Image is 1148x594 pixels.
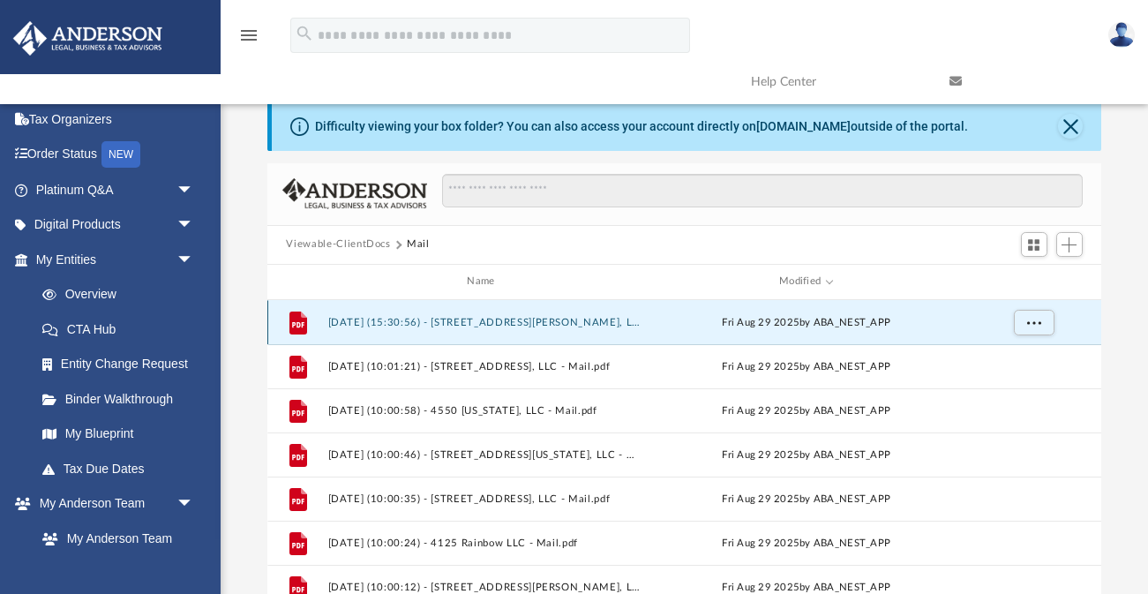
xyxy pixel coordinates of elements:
[25,381,221,417] a: Binder Walkthrough
[12,102,221,137] a: Tax Organizers
[649,358,963,374] div: Fri Aug 29 2025 by ABA_NEST_APP
[1058,114,1083,139] button: Close
[971,274,1094,289] div: id
[12,172,221,207] a: Platinum Q&Aarrow_drop_down
[25,451,221,486] a: Tax Due Dates
[101,141,140,168] div: NEW
[327,404,642,416] button: [DATE] (10:00:58) - 4550 [US_STATE], LLC - Mail.pdf
[25,521,203,556] a: My Anderson Team
[25,312,221,347] a: CTA Hub
[12,242,221,277] a: My Entitiesarrow_drop_down
[327,360,642,372] button: [DATE] (10:01:21) - [STREET_ADDRESS], LLC - Mail.pdf
[12,486,212,522] a: My Anderson Teamarrow_drop_down
[649,402,963,418] div: Fri Aug 29 2025 by ABA_NEST_APP
[286,237,390,252] button: Viewable-ClientDocs
[176,207,212,244] span: arrow_drop_down
[176,172,212,208] span: arrow_drop_down
[649,274,963,289] div: Modified
[8,21,168,56] img: Anderson Advisors Platinum Portal
[12,207,221,243] a: Digital Productsarrow_drop_down
[327,448,642,460] button: [DATE] (10:00:46) - [STREET_ADDRESS][US_STATE], LLC - Mail.pdf
[238,25,259,46] i: menu
[176,242,212,278] span: arrow_drop_down
[407,237,430,252] button: Mail
[25,277,221,312] a: Overview
[238,34,259,46] a: menu
[327,581,642,592] button: [DATE] (10:00:12) - [STREET_ADDRESS][PERSON_NAME], LLC - Mail.pdf
[326,274,641,289] div: Name
[738,47,936,117] a: Help Center
[25,417,212,452] a: My Blueprint
[1056,232,1083,257] button: Add
[295,24,314,43] i: search
[649,447,963,462] div: Fri Aug 29 2025 by ABA_NEST_APP
[274,274,319,289] div: id
[12,137,221,173] a: Order StatusNEW
[315,117,968,136] div: Difficulty viewing your box folder? You can also access your account directly on outside of the p...
[327,537,642,548] button: [DATE] (10:00:24) - 4125 Rainbow LLC - Mail.pdf
[649,535,963,551] div: Fri Aug 29 2025 by ABA_NEST_APP
[649,314,963,330] div: Fri Aug 29 2025 by ABA_NEST_APP
[442,174,1082,207] input: Search files and folders
[327,492,642,504] button: [DATE] (10:00:35) - [STREET_ADDRESS], LLC - Mail.pdf
[176,486,212,523] span: arrow_drop_down
[327,316,642,327] button: [DATE] (15:30:56) - [STREET_ADDRESS][PERSON_NAME], LLC - Mail.pdf
[1021,232,1047,257] button: Switch to Grid View
[25,347,221,382] a: Entity Change Request
[1013,309,1054,335] button: More options
[25,556,212,591] a: Anderson System
[1108,22,1135,48] img: User Pic
[649,491,963,507] div: Fri Aug 29 2025 by ABA_NEST_APP
[756,119,851,133] a: [DOMAIN_NAME]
